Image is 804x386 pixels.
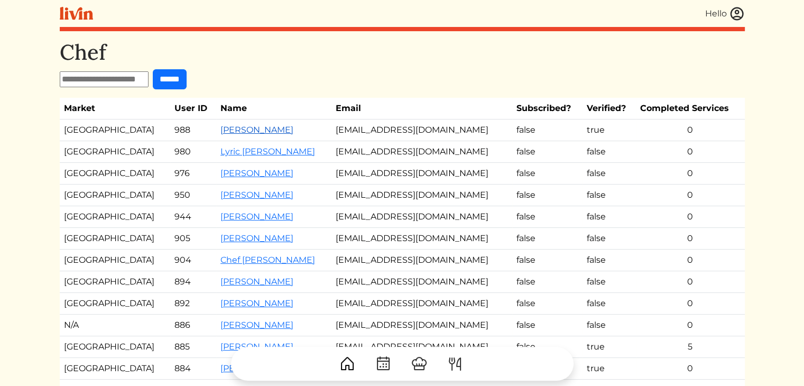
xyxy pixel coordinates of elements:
[170,120,216,141] td: 988
[583,315,636,336] td: false
[170,206,216,228] td: 944
[583,228,636,250] td: false
[220,277,293,287] a: [PERSON_NAME]
[170,250,216,271] td: 904
[636,185,745,206] td: 0
[447,355,464,372] img: ForkKnife-55491504ffdb50bab0c1e09e7649658475375261d09fd45db06cec23bce548bf.svg
[170,315,216,336] td: 886
[512,185,583,206] td: false
[220,255,315,265] a: Chef [PERSON_NAME]
[583,120,636,141] td: true
[512,228,583,250] td: false
[60,250,170,271] td: [GEOGRAPHIC_DATA]
[512,293,583,315] td: false
[512,315,583,336] td: false
[60,141,170,163] td: [GEOGRAPHIC_DATA]
[583,293,636,315] td: false
[331,250,512,271] td: [EMAIL_ADDRESS][DOMAIN_NAME]
[170,336,216,358] td: 885
[636,163,745,185] td: 0
[220,320,293,330] a: [PERSON_NAME]
[636,250,745,271] td: 0
[583,206,636,228] td: false
[636,228,745,250] td: 0
[60,98,170,120] th: Market
[220,212,293,222] a: [PERSON_NAME]
[636,98,745,120] th: Completed Services
[60,163,170,185] td: [GEOGRAPHIC_DATA]
[331,336,512,358] td: [EMAIL_ADDRESS][DOMAIN_NAME]
[60,228,170,250] td: [GEOGRAPHIC_DATA]
[636,141,745,163] td: 0
[60,40,745,65] h1: Chef
[411,355,428,372] img: ChefHat-a374fb509e4f37eb0702ca99f5f64f3b6956810f32a249b33092029f8484b388.svg
[375,355,392,372] img: CalendarDots-5bcf9d9080389f2a281d69619e1c85352834be518fbc73d9501aef674afc0d57.svg
[512,141,583,163] td: false
[636,120,745,141] td: 0
[583,185,636,206] td: false
[60,120,170,141] td: [GEOGRAPHIC_DATA]
[583,250,636,271] td: false
[331,228,512,250] td: [EMAIL_ADDRESS][DOMAIN_NAME]
[331,141,512,163] td: [EMAIL_ADDRESS][DOMAIN_NAME]
[220,233,293,243] a: [PERSON_NAME]
[339,355,356,372] img: House-9bf13187bcbb5817f509fe5e7408150f90897510c4275e13d0d5fca38e0b5951.svg
[636,206,745,228] td: 0
[636,293,745,315] td: 0
[60,206,170,228] td: [GEOGRAPHIC_DATA]
[331,315,512,336] td: [EMAIL_ADDRESS][DOMAIN_NAME]
[60,185,170,206] td: [GEOGRAPHIC_DATA]
[583,336,636,358] td: true
[170,141,216,163] td: 980
[331,120,512,141] td: [EMAIL_ADDRESS][DOMAIN_NAME]
[331,293,512,315] td: [EMAIL_ADDRESS][DOMAIN_NAME]
[512,98,583,120] th: Subscribed?
[512,336,583,358] td: false
[583,98,636,120] th: Verified?
[170,185,216,206] td: 950
[220,125,293,135] a: [PERSON_NAME]
[170,228,216,250] td: 905
[220,298,293,308] a: [PERSON_NAME]
[512,250,583,271] td: false
[729,6,745,22] img: user_account-e6e16d2ec92f44fc35f99ef0dc9cddf60790bfa021a6ecb1c896eb5d2907b31c.svg
[60,271,170,293] td: [GEOGRAPHIC_DATA]
[331,271,512,293] td: [EMAIL_ADDRESS][DOMAIN_NAME]
[220,146,315,157] a: Lyric [PERSON_NAME]
[636,315,745,336] td: 0
[170,98,216,120] th: User ID
[60,336,170,358] td: [GEOGRAPHIC_DATA]
[170,293,216,315] td: 892
[512,206,583,228] td: false
[60,7,93,20] img: livin-logo-a0d97d1a881af30f6274990eb6222085a2533c92bbd1e4f22c21b4f0d0e3210c.svg
[60,315,170,336] td: N/A
[220,190,293,200] a: [PERSON_NAME]
[512,271,583,293] td: false
[512,163,583,185] td: false
[331,206,512,228] td: [EMAIL_ADDRESS][DOMAIN_NAME]
[636,336,745,358] td: 5
[60,293,170,315] td: [GEOGRAPHIC_DATA]
[170,163,216,185] td: 976
[583,271,636,293] td: false
[331,98,512,120] th: Email
[216,98,331,120] th: Name
[170,271,216,293] td: 894
[331,163,512,185] td: [EMAIL_ADDRESS][DOMAIN_NAME]
[331,185,512,206] td: [EMAIL_ADDRESS][DOMAIN_NAME]
[583,163,636,185] td: false
[705,7,727,20] div: Hello
[220,168,293,178] a: [PERSON_NAME]
[583,141,636,163] td: false
[636,271,745,293] td: 0
[512,120,583,141] td: false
